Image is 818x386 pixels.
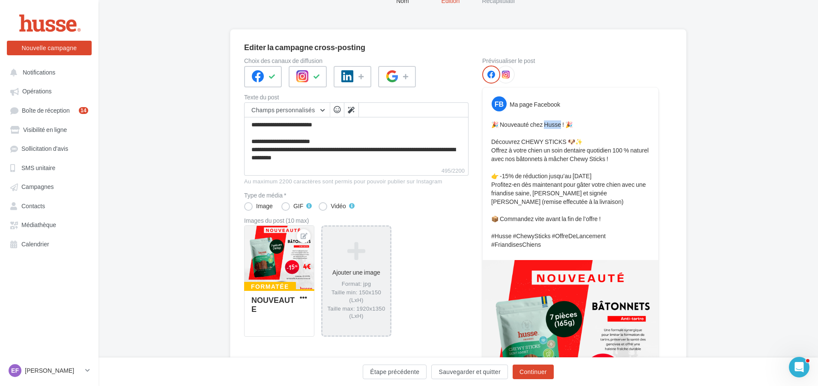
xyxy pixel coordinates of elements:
span: Sollicitation d'avis [21,145,68,153]
label: Type de média * [244,192,469,198]
a: Boîte de réception14 [5,102,93,118]
span: SMS unitaire [21,164,55,171]
div: NOUVEAUTE [251,295,295,314]
span: Médiathèque [21,221,56,229]
div: 14 [79,107,88,114]
span: Contacts [21,202,45,209]
button: Étape précédente [363,365,427,379]
span: Champs personnalisés [251,106,315,114]
label: Choix des canaux de diffusion [244,58,469,64]
a: Médiathèque [5,217,93,232]
button: Champs personnalisés [245,103,330,117]
span: Calendrier [21,240,49,248]
p: 🎉 Nouveauté chez Husse ! 🎉 Découvrez CHEWY STICKS 🐶✨ Offrez à votre chien un soin dentaire quotid... [491,120,650,249]
span: Opérations [22,88,51,95]
div: Prévisualiser le post [482,58,659,64]
button: Notifications [5,64,90,80]
div: Images du post (10 max) [244,218,469,224]
a: Calendrier [5,236,93,251]
div: Vidéo [331,203,346,209]
span: Campagnes [21,183,54,191]
label: Texte du post [244,94,469,100]
div: Ma page Facebook [510,100,560,109]
a: EF [PERSON_NAME] [7,362,92,379]
a: Campagnes [5,179,93,194]
span: Boîte de réception [22,107,70,114]
div: Au maximum 2200 caractères sont permis pour pouvoir publier sur Instagram [244,178,469,186]
a: Visibilité en ligne [5,122,93,137]
span: Notifications [23,69,55,76]
label: 495/2200 [244,166,469,176]
div: Image [256,203,273,209]
span: Visibilité en ligne [23,126,67,133]
a: SMS unitaire [5,160,93,175]
div: Editer la campagne cross-posting [244,43,365,51]
button: Nouvelle campagne [7,41,92,55]
span: EF [11,366,19,375]
iframe: Intercom live chat [789,357,809,377]
p: [PERSON_NAME] [25,366,82,375]
div: GIF [293,203,303,209]
a: Contacts [5,198,93,213]
div: Formatée [244,282,296,291]
div: FB [492,96,507,111]
a: Opérations [5,83,93,99]
a: Sollicitation d'avis [5,141,93,156]
button: Continuer [513,365,554,379]
button: Sauvegarder et quitter [431,365,508,379]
